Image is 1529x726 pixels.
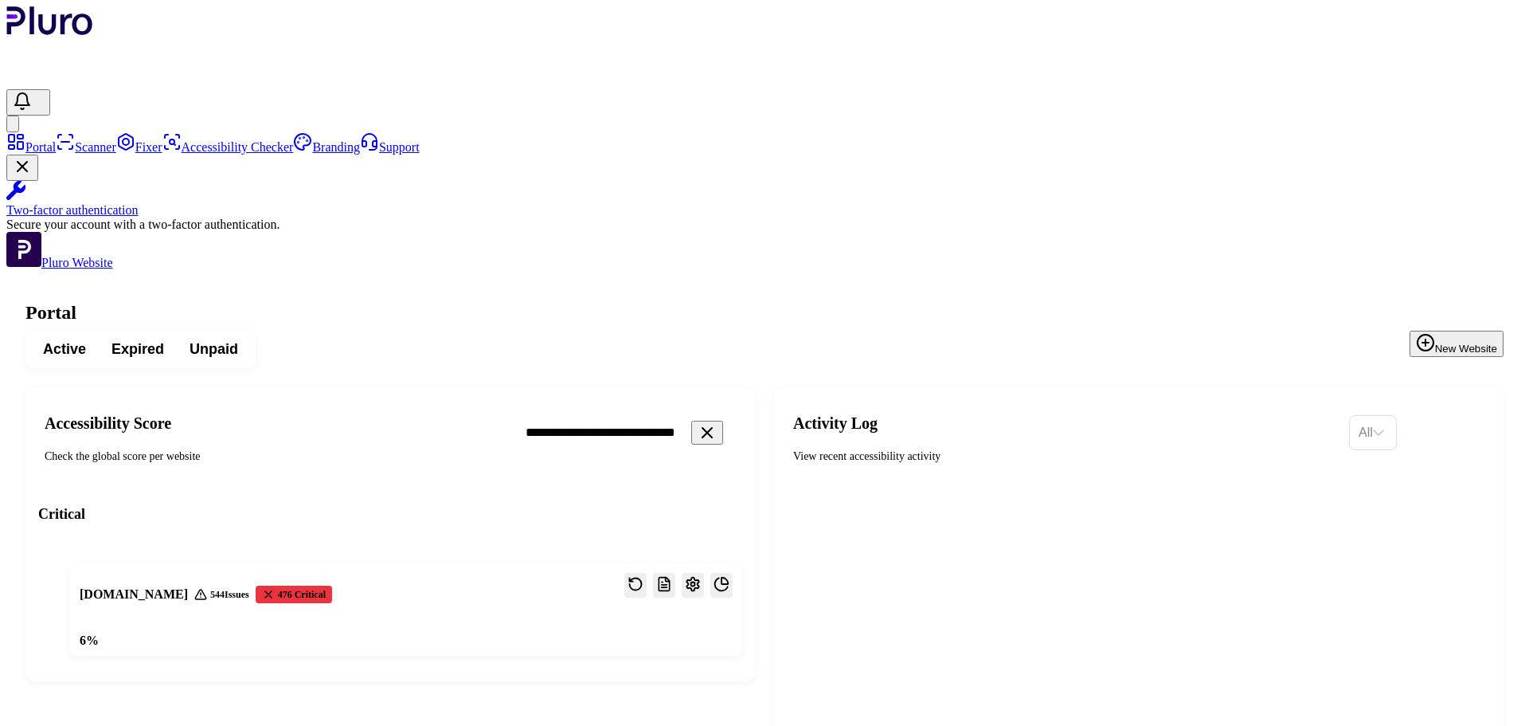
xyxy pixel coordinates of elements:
[6,203,1523,218] div: Two-factor authentication
[162,140,294,154] a: Accessibility Checker
[256,586,332,603] div: 476 Critical
[6,140,56,154] a: Portal
[6,155,38,181] button: Close Two-factor authentication notification
[6,218,1523,232] div: Secure your account with a two-factor authentication.
[293,140,360,154] a: Branding
[360,140,420,154] a: Support
[25,302,1504,324] h1: Portal
[793,449,1336,465] div: View recent accessibility activity
[80,632,99,649] div: 6 %
[624,573,647,597] button: Reset the cache
[45,414,500,433] h2: Accessibility Score
[710,573,733,597] button: Open website overview
[1410,331,1504,357] button: New Website
[38,504,742,524] h3: Critical
[6,24,93,37] a: Logo
[6,132,1523,270] aside: Sidebar menu
[682,573,704,597] button: Open settings
[6,89,50,116] button: Open notifications, you have 382 new notifications
[190,339,238,359] span: Unpaid
[80,586,188,603] h3: [DOMAIN_NAME]
[691,421,723,445] button: Clear search field
[111,339,164,359] span: Expired
[653,573,675,597] button: Reports
[45,449,500,465] div: Check the global score per website
[793,414,1336,433] h2: Activity Log
[177,335,251,363] button: Unpaid
[6,256,113,269] a: Open Pluro Website
[1349,415,1397,450] div: Set sorting
[513,416,787,449] input: Search
[194,588,249,601] div: 544 Issues
[6,116,19,132] button: User avatar
[116,140,162,154] a: Fixer
[56,140,116,154] a: Scanner
[43,339,86,359] span: Active
[99,335,177,363] button: Expired
[30,335,99,363] button: Active
[6,181,1523,218] a: Two-factor authentication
